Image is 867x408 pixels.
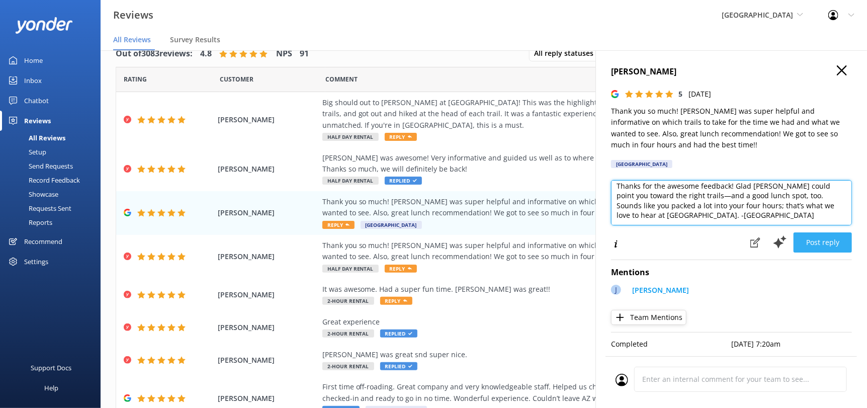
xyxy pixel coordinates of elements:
[611,65,852,78] h4: [PERSON_NAME]
[218,114,317,125] span: [PERSON_NAME]
[6,215,52,229] div: Reports
[218,207,317,218] span: [PERSON_NAME]
[24,70,42,91] div: Inbox
[534,48,599,59] span: All reply statuses
[6,159,73,173] div: Send Requests
[15,17,73,34] img: yonder-white-logo.png
[124,74,147,84] span: Date
[837,65,847,76] button: Close
[218,322,317,333] span: [PERSON_NAME]
[380,330,417,338] span: Replied
[732,339,852,350] p: [DATE] 7:20am
[611,339,732,350] p: Completed
[322,152,780,175] div: [PERSON_NAME] was awesome! Very informative and guided us well as to where all trails would take ...
[220,74,253,84] span: Date
[611,285,621,295] div: J
[218,251,317,262] span: [PERSON_NAME]
[113,35,151,45] span: All Reviews
[6,145,46,159] div: Setup
[322,97,780,131] div: Big should out to [PERSON_NAME] at [GEOGRAPHIC_DATA]! This was the highlight of our trip. We did ...
[322,362,374,370] span: 2-Hour Rental
[322,196,780,219] div: Thank you so much! [PERSON_NAME] was super helpful and informative on which trails to take for th...
[6,215,101,229] a: Reports
[170,35,220,45] span: Survey Results
[722,10,793,20] span: [GEOGRAPHIC_DATA]
[632,285,689,296] p: [PERSON_NAME]
[678,89,682,99] span: 5
[385,133,417,141] span: Reply
[6,145,101,159] a: Setup
[385,265,417,273] span: Reply
[218,164,317,175] span: [PERSON_NAME]
[24,252,48,272] div: Settings
[322,349,780,360] div: [PERSON_NAME] was great snd super nice.
[218,289,317,300] span: [PERSON_NAME]
[322,381,780,404] div: First time off-roading. Great company and very knowledgeable staff. Helped us choose the perfect ...
[611,160,672,168] div: [GEOGRAPHIC_DATA]
[6,187,101,201] a: Showcase
[361,221,422,229] span: [GEOGRAPHIC_DATA]
[31,358,72,378] div: Support Docs
[322,265,379,273] span: Half Day Rental
[616,374,628,386] img: user_profile.svg
[44,378,58,398] div: Help
[322,240,780,263] div: Thank you so much! [PERSON_NAME] was super helpful and informative on which trails to take for th...
[380,297,412,305] span: Reply
[325,74,358,84] span: Question
[385,177,422,185] span: Replied
[380,362,417,370] span: Replied
[322,221,355,229] span: Reply
[6,173,101,187] a: Record Feedback
[322,316,780,328] div: Great experience
[322,297,374,305] span: 2-Hour Rental
[6,131,101,145] a: All Reviews
[611,180,852,225] textarea: Thanks for the awesome feedback! Glad [PERSON_NAME] could point you toward the right trails—and a...
[6,201,101,215] a: Requests Sent
[688,89,711,100] p: [DATE]
[611,310,686,325] button: Team Mentions
[322,284,780,295] div: It was awesome. Had a super fun time. [PERSON_NAME] was great!!
[611,266,852,279] h4: Mentions
[6,159,101,173] a: Send Requests
[6,131,65,145] div: All Reviews
[116,47,193,60] h4: Out of 3083 reviews:
[6,187,58,201] div: Showcase
[24,50,43,70] div: Home
[322,330,374,338] span: 2-Hour Rental
[611,106,852,151] p: Thank you so much! [PERSON_NAME] was super helpful and informative on which trails to take for th...
[6,173,80,187] div: Record Feedback
[24,111,51,131] div: Reviews
[24,91,49,111] div: Chatbot
[276,47,292,60] h4: NPS
[322,177,379,185] span: Half Day Rental
[113,7,153,23] h3: Reviews
[6,201,71,215] div: Requests Sent
[200,47,212,60] h4: 4.8
[627,285,689,298] a: [PERSON_NAME]
[322,133,379,141] span: Half Day Rental
[24,231,62,252] div: Recommend
[218,355,317,366] span: [PERSON_NAME]
[794,232,852,253] button: Post reply
[300,47,309,60] h4: 91
[218,393,317,404] span: [PERSON_NAME]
